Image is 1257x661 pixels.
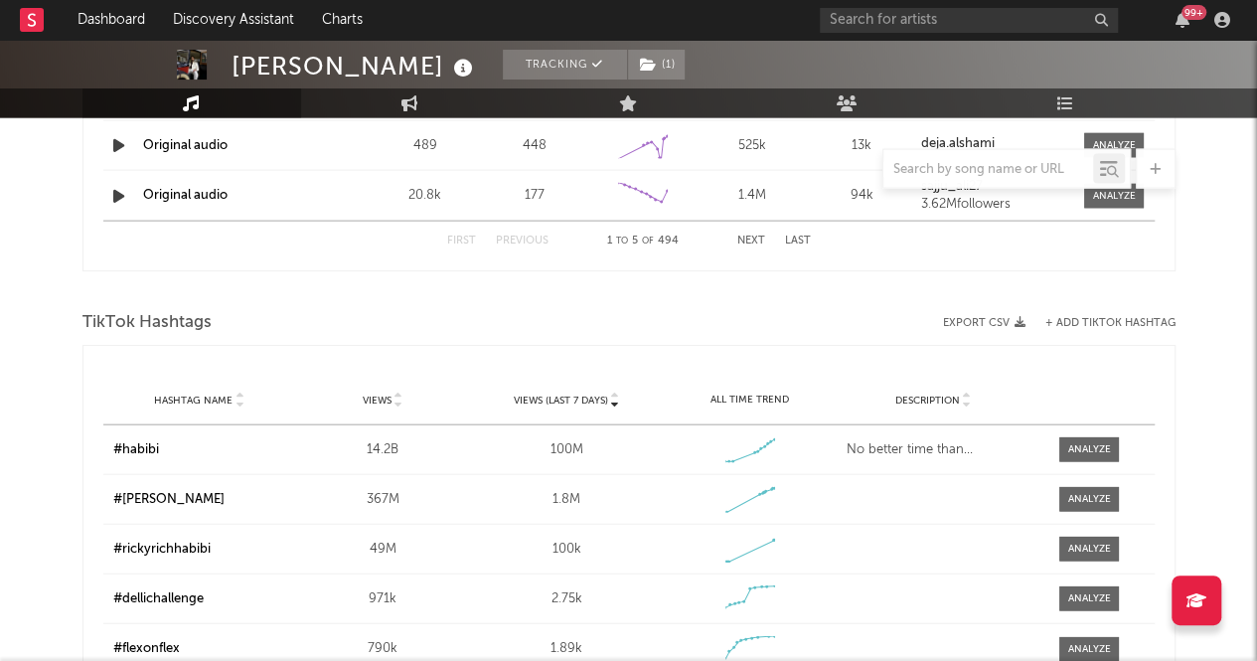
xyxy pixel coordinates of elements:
a: #dellichallenge [113,592,204,605]
span: Hashtag Name [154,395,233,407]
a: #[PERSON_NAME] [113,493,225,506]
button: First [447,236,476,247]
button: (1) [628,50,685,80]
div: 367M [296,490,470,510]
div: No better time than monsoon to tell your #Habibi how you feel about them! So groove to this brand... [847,440,1021,460]
span: Views (last 7 days) [513,395,607,407]
button: + Add TikTok Hashtag [1045,318,1176,329]
span: to [616,237,628,246]
div: 13k [812,136,911,156]
div: All Time Trend [663,393,837,408]
span: Description [895,395,960,407]
a: Original audio [143,139,228,152]
a: Original audio [143,189,228,202]
a: #flexonflex [113,642,180,655]
div: 99 + [1181,5,1206,20]
div: 94k [812,186,911,206]
div: 49M [296,540,470,560]
div: 525k [703,136,802,156]
div: 971k [296,589,470,609]
button: Tracking [503,50,627,80]
button: Next [737,236,765,247]
span: TikTok Hashtags [82,311,212,335]
input: Search for artists [820,8,1118,33]
span: of [642,237,654,246]
input: Search by song name or URL [883,162,1093,178]
button: + Add TikTok Hashtag [1025,318,1176,329]
span: Views [363,395,392,407]
div: 3.62M followers [921,198,1070,212]
a: #habibi [113,443,159,456]
div: 20.8k [376,186,475,206]
a: deja.alshami [921,137,1070,151]
div: 790k [296,639,470,659]
div: 448 [485,136,584,156]
div: 2.75k [480,589,654,609]
button: Previous [496,236,549,247]
div: 1.89k [480,639,654,659]
div: 100M [480,440,654,460]
a: #rickyrichhabibi [113,543,211,556]
strong: deja.alshami [921,137,995,150]
div: 1.8M [480,490,654,510]
div: [PERSON_NAME] [232,50,478,83]
div: 489 [376,136,475,156]
div: 1.4M [703,186,802,206]
button: Export CSV [943,317,1025,329]
button: Last [785,236,811,247]
div: 100k [480,540,654,560]
div: 177 [485,186,584,206]
button: 99+ [1176,12,1189,28]
div: 14.2B [296,440,470,460]
span: ( 1 ) [627,50,686,80]
div: 1 5 494 [588,230,698,253]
